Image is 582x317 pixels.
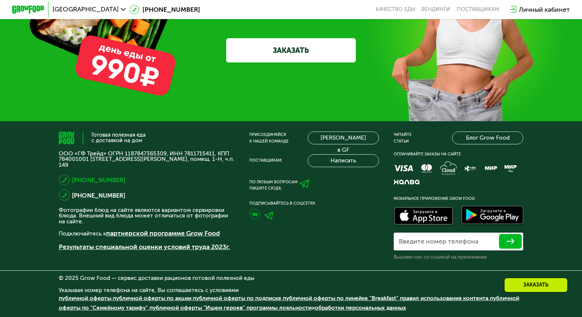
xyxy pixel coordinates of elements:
[308,154,379,167] button: Написать
[457,6,499,13] div: поставщикам
[53,6,119,13] span: [GEOGRAPHIC_DATA]
[59,275,524,281] div: © 2025 Grow Food — сервис доставки рационов готовой полезной еды
[400,295,488,302] a: правил использования контента
[91,133,146,143] div: Готовая полезная еда с доставкой на дом
[315,305,406,311] a: обработки персональных данных
[59,295,111,302] a: публичной оферты
[283,295,398,302] a: публичной оферты по линейке "Breakfast"
[72,175,125,185] a: [PHONE_NUMBER]
[399,239,478,244] label: Введите номер телефона
[422,6,450,13] a: Вендинги
[459,204,525,227] img: Доступно в Google Play
[452,132,523,144] a: Блог Grow Food
[394,132,412,144] div: Читайте статьи
[519,5,570,14] div: Личный кабинет
[72,191,125,200] a: [PHONE_NUMBER]
[249,132,289,144] div: Присоединяйся к нашей команде
[394,151,523,158] div: Оплачивайте заказы на сайте
[376,6,415,13] a: Качество еды
[59,228,235,238] p: Подключайтесь к
[106,229,220,237] a: партнерской программе Grow Food
[130,5,200,14] a: [PHONE_NUMBER]
[59,151,235,168] p: ООО «ГФ Трейд» ОГРН 1187847365309, ИНН 7811715411, КПП 784001001 [STREET_ADDRESS][PERSON_NAME], п...
[149,305,245,311] a: публичной оферты "Ищем героев"
[193,295,281,302] a: публичной оферты по подписке
[249,179,297,192] div: По любым вопросам пишите сюда:
[504,278,568,292] div: Заказать
[308,132,379,144] a: [PERSON_NAME] в GF
[249,157,282,164] div: Поставщикам:
[226,38,355,62] a: ЗАКАЗАТЬ
[249,200,379,207] div: Подписывайтесь в соцсетях
[113,295,191,302] a: публичной оферты по акции
[59,295,519,311] span: , , , , , , , и
[59,288,524,317] div: Указывая номер телефона на сайте, Вы соглашаетесь с условиями
[246,305,311,311] a: программы лояльности
[59,243,230,251] a: Результаты специальной оценки условий труда 2023г.
[394,254,523,260] div: Вышлем смс со ссылкой на приложение
[394,195,523,202] div: Мобильное приложение Grow Food
[59,208,235,224] p: Фотографии блюд на сайте являются вариантом сервировки блюда. Внешний вид блюда может отличаться ...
